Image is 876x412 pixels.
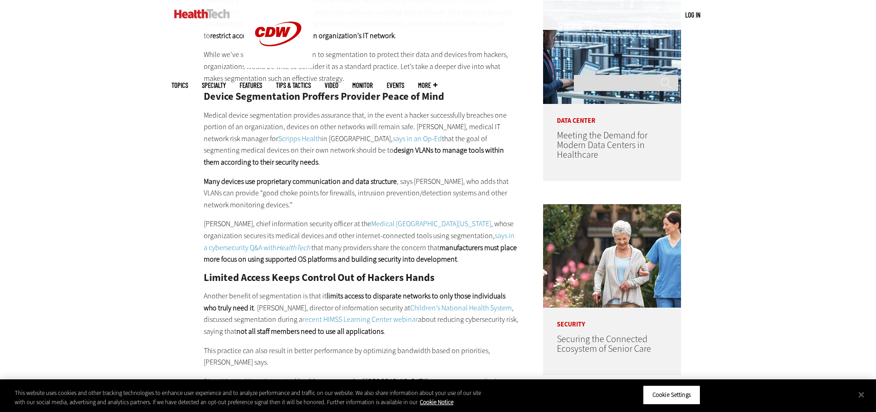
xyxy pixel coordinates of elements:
a: says in a cybersecurity Q&A with [204,231,515,252]
a: Events [387,82,404,89]
h2: Device Segmentation Proffers Provider Peace of Mind [204,92,519,102]
a: recent HIMSS Learning Center webinar [303,315,418,324]
button: Close [851,384,871,405]
span: Specialty [202,82,226,89]
a: CDW [244,61,313,70]
a: Video [325,82,338,89]
a: Securing the Connected Ecosystem of Senior Care [557,333,651,355]
strong: limits access to disparate networks to only those individuals who truly need it [204,291,505,313]
a: says in an Op-Ed [393,134,442,143]
a: Medical [GEOGRAPHIC_DATA][US_STATE] [371,219,491,229]
a: Features [240,82,262,89]
a: HealthTech [276,243,310,252]
button: Cookie Settings [643,385,700,405]
strong: design VLANs to manage tools within them according to their security needs [204,145,504,167]
a: More information about your privacy [420,398,453,406]
p: Data Center [543,104,681,124]
a: MonITor [352,82,373,89]
span: More [418,82,437,89]
p: Security [543,308,681,328]
img: Home [174,9,230,18]
p: [PERSON_NAME], chief information security officer at the , whose organization secures its medical... [204,218,519,265]
p: This practice can also result in better performance by optimizing bandwidth based on priorities, ... [204,345,519,368]
div: User menu [685,10,700,20]
a: Riverside Health [204,377,252,386]
p: Another benefit of segmentation is that it . [PERSON_NAME], director of information security at ,... [204,290,519,337]
img: nurse walks with senior woman through a garden [543,204,681,308]
h2: Limited Access Keeps Control Out of Hackers Hands [204,273,519,283]
strong: not all staff members need to use all applications [236,326,384,336]
a: Scripps Health [278,134,321,143]
p: , says [PERSON_NAME], who adds that VLANs can provide “good choke points for firewalls, intrusion... [204,176,519,211]
a: Tips & Tactics [276,82,311,89]
span: Topics [172,82,188,89]
div: This website uses cookies and other tracking technologies to enhance user experience and to analy... [15,389,482,406]
a: Children’s National Health System [410,303,512,313]
a: Meeting the Demand for Modern Data Centers in Healthcare [557,129,647,161]
p: Medical device segmentation provides assurance that, in the event a hacker successfully breaches ... [204,109,519,168]
a: Log in [685,11,700,19]
strong: Many devices use proprietary communication and data structure [204,177,397,186]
